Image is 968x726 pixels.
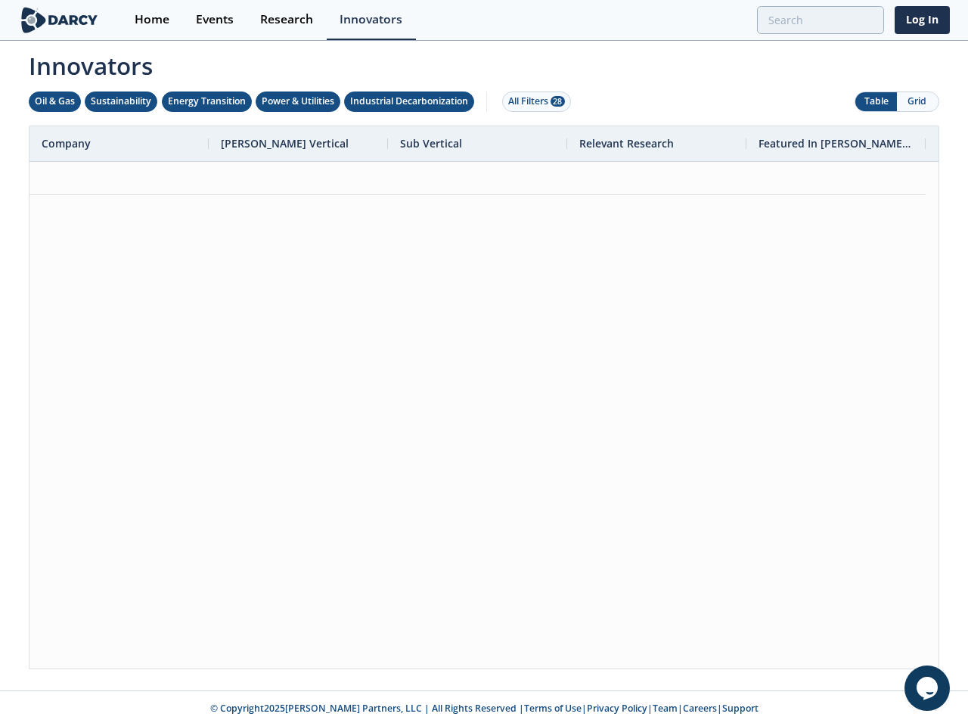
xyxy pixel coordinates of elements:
span: Featured In [PERSON_NAME] Live [759,136,914,150]
a: Privacy Policy [587,702,647,715]
span: Relevant Research [579,136,674,150]
div: Oil & Gas [35,95,75,108]
span: 28 [551,96,565,107]
div: Industrial Decarbonization [350,95,468,108]
button: Industrial Decarbonization [344,92,474,112]
a: Team [653,702,678,715]
span: Sub Vertical [400,136,462,150]
div: Research [260,14,313,26]
div: Power & Utilities [262,95,334,108]
input: Advanced Search [757,6,884,34]
div: Innovators [340,14,402,26]
button: All Filters 28 [502,92,571,112]
img: logo-wide.svg [18,7,101,33]
a: Support [722,702,759,715]
div: Events [196,14,234,26]
span: Company [42,136,91,150]
button: Sustainability [85,92,157,112]
button: Power & Utilities [256,92,340,112]
div: Energy Transition [168,95,246,108]
div: Home [135,14,169,26]
a: Careers [683,702,717,715]
div: Sustainability [91,95,151,108]
div: All Filters [508,95,565,108]
span: [PERSON_NAME] Vertical [221,136,349,150]
p: © Copyright 2025 [PERSON_NAME] Partners, LLC | All Rights Reserved | | | | | [21,702,947,715]
button: Grid [897,92,939,111]
button: Energy Transition [162,92,252,112]
a: Terms of Use [524,702,582,715]
span: Innovators [18,42,950,83]
button: Oil & Gas [29,92,81,112]
iframe: chat widget [904,665,953,711]
button: Table [855,92,897,111]
a: Log In [895,6,950,34]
